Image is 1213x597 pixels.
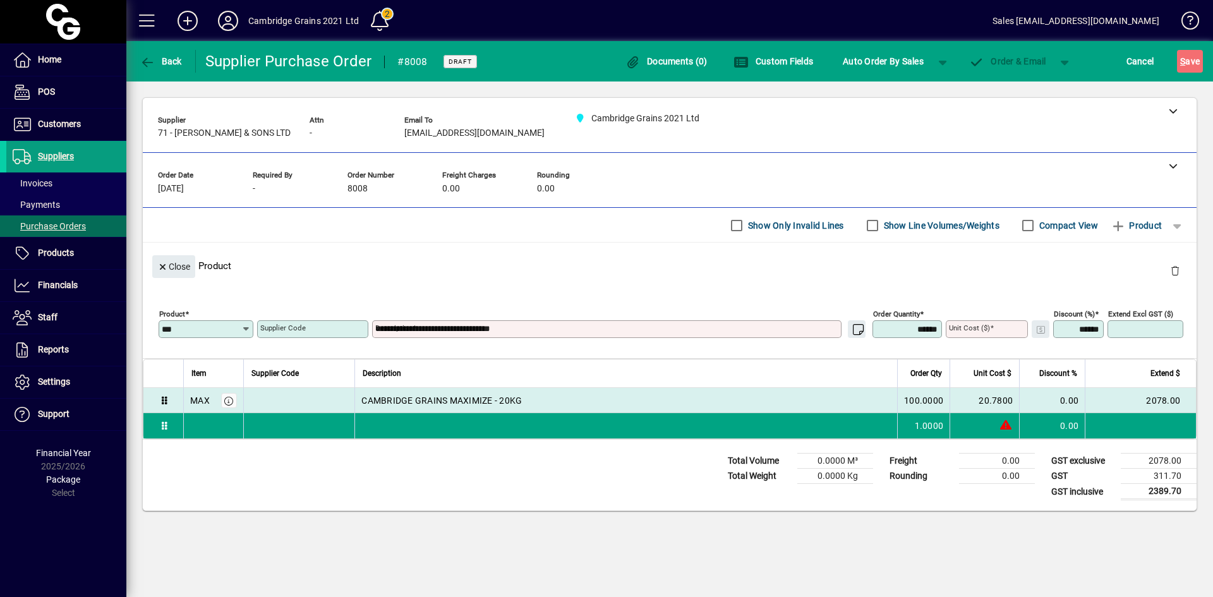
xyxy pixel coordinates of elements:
a: Support [6,399,126,430]
button: Custom Fields [730,50,816,73]
span: Back [140,56,182,66]
td: Rounding [883,469,959,484]
app-page-header-button: Close [149,260,198,272]
button: Profile [208,9,248,32]
td: GST inclusive [1045,484,1121,500]
span: Purchase Orders [13,221,86,231]
button: Back [136,50,185,73]
span: Payments [13,200,60,210]
td: 0.00 [1019,413,1085,438]
span: [EMAIL_ADDRESS][DOMAIN_NAME] [404,128,545,138]
span: Support [38,409,69,419]
span: Staff [38,312,57,322]
td: 0.00 [1019,388,1085,413]
td: 0.00 [959,454,1035,469]
label: Show Only Invalid Lines [745,219,844,232]
button: Delete [1160,255,1190,286]
span: Home [38,54,61,64]
a: Settings [6,366,126,398]
span: [DATE] [158,184,184,194]
td: 0.0000 M³ [797,454,873,469]
span: S [1180,56,1185,66]
span: Invoices [13,178,52,188]
span: - [253,184,255,194]
button: Order & Email [963,50,1053,73]
td: Freight [883,454,959,469]
td: Total Weight [721,469,797,484]
a: Staff [6,302,126,334]
mat-label: Order Quantity [873,310,920,318]
span: Settings [38,377,70,387]
span: Auto Order By Sales [843,51,924,71]
div: #8008 [397,52,427,72]
a: Payments [6,194,126,215]
span: - [310,128,312,138]
span: 0.00 [442,184,460,194]
td: 20.7800 [950,388,1019,413]
mat-label: Extend excl GST ($) [1108,310,1173,318]
span: Custom Fields [733,56,813,66]
td: 2078.00 [1121,454,1197,469]
span: Order Qty [910,366,942,380]
button: Cancel [1123,50,1157,73]
span: 71 - [PERSON_NAME] & SONS LTD [158,128,291,138]
span: Extend $ [1150,366,1180,380]
div: Sales [EMAIL_ADDRESS][DOMAIN_NAME] [993,11,1159,31]
td: Total Volume [721,454,797,469]
span: Item [191,366,207,380]
span: Cancel [1126,51,1154,71]
span: POS [38,87,55,97]
div: Cambridge Grains 2021 Ltd [248,11,359,31]
span: 8008 [347,184,368,194]
span: Unit Cost $ [974,366,1011,380]
span: Customers [38,119,81,129]
td: 311.70 [1121,469,1197,484]
app-page-header-button: Delete [1160,265,1190,276]
mat-label: Product [159,310,185,318]
button: Auto Order By Sales [836,50,930,73]
div: MAX [190,394,210,407]
span: ave [1180,51,1200,71]
a: Customers [6,109,126,140]
span: Description [363,366,401,380]
span: Close [157,256,190,277]
td: 0.0000 Kg [797,469,873,484]
span: Financial Year [36,448,91,458]
label: Show Line Volumes/Weights [881,219,999,232]
td: 1.0000 [897,413,950,438]
span: Reports [38,344,69,354]
span: Products [38,248,74,258]
span: Package [46,474,80,485]
label: Compact View [1037,219,1098,232]
td: GST [1045,469,1121,484]
span: Financials [38,280,78,290]
div: Supplier Purchase Order [205,51,372,71]
a: Knowledge Base [1172,3,1197,44]
span: 0.00 [537,184,555,194]
span: Suppliers [38,151,74,161]
a: Financials [6,270,126,301]
a: Invoices [6,172,126,194]
button: Documents (0) [622,50,711,73]
span: Draft [449,57,472,66]
button: Add [167,9,208,32]
a: POS [6,76,126,108]
mat-label: Supplier Code [260,323,306,332]
span: Discount % [1039,366,1077,380]
span: CAMBRIDGE GRAINS MAXIMIZE - 20KG [361,394,522,407]
div: Product [143,243,1197,289]
mat-label: Discount (%) [1054,310,1095,318]
a: Purchase Orders [6,215,126,237]
td: 100.0000 [897,388,950,413]
span: Supplier Code [251,366,299,380]
a: Home [6,44,126,76]
button: Save [1177,50,1203,73]
mat-label: Description [375,323,413,332]
a: Reports [6,334,126,366]
td: 0.00 [959,469,1035,484]
span: Documents (0) [625,56,708,66]
app-page-header-button: Back [126,50,196,73]
button: Close [152,255,195,278]
span: Order & Email [969,56,1046,66]
td: GST exclusive [1045,454,1121,469]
